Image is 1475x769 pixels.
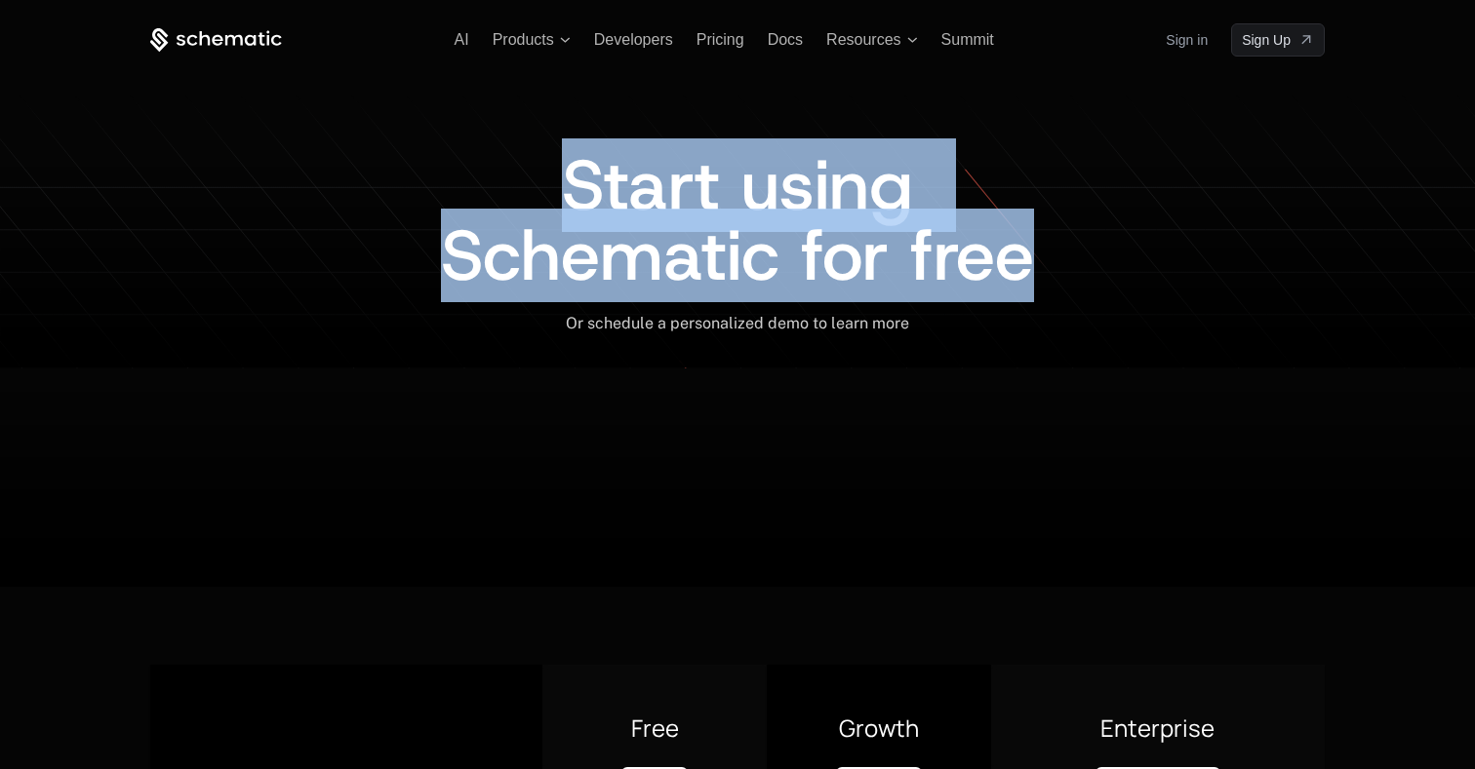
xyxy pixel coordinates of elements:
[631,712,679,744] span: Free
[566,314,909,332] span: Or schedule a personalized demo to learn more
[826,31,900,49] span: Resources
[1242,30,1291,50] span: Sign Up
[1231,23,1325,57] a: [object Object]
[697,31,744,48] a: Pricing
[594,31,673,48] a: Developers
[941,31,994,48] a: Summit
[1166,24,1208,56] a: Sign in
[1100,712,1215,744] span: Enterprise
[493,31,554,49] span: Products
[455,31,469,48] a: AI
[441,138,1034,302] span: Start using Schematic for free
[839,712,919,744] span: Growth
[768,31,803,48] a: Docs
